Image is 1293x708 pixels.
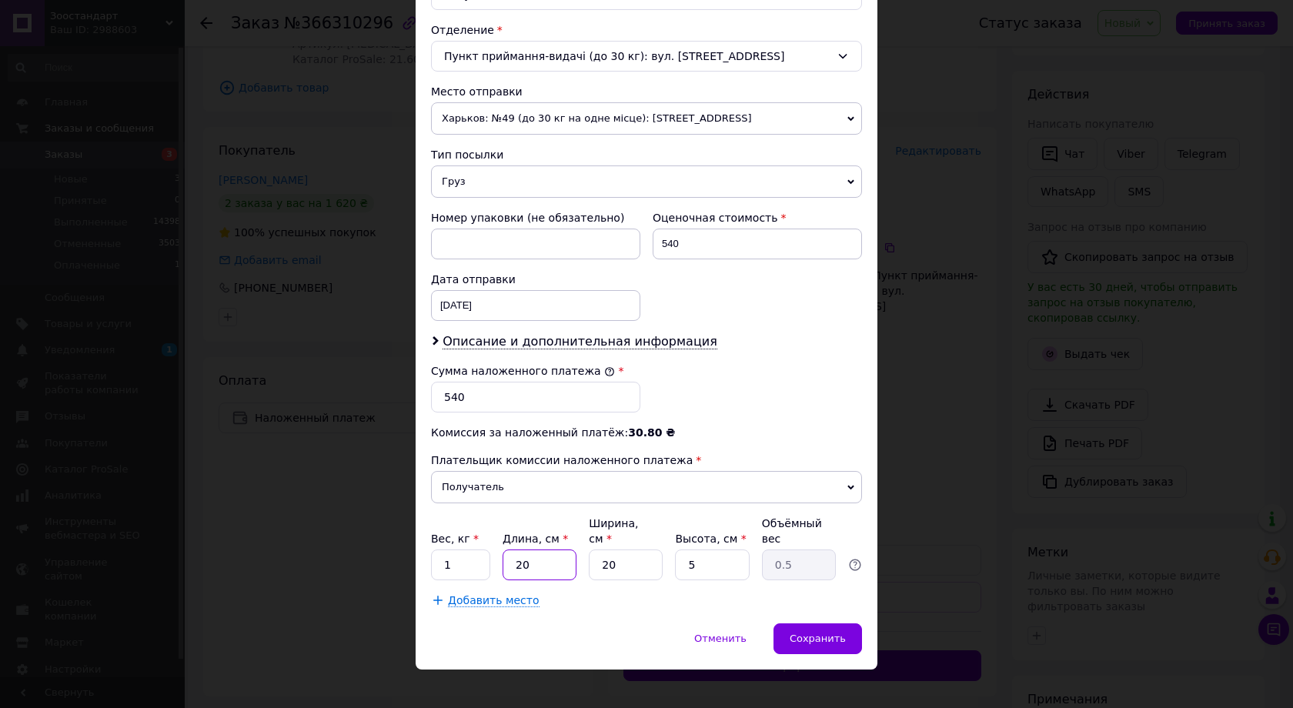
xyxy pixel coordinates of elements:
[431,425,862,440] div: Комиссия за наложенный платёж:
[431,165,862,198] span: Груз
[431,210,640,225] div: Номер упаковки (не обязательно)
[790,633,846,644] span: Сохранить
[431,102,862,135] span: Харьков: №49 (до 30 кг на одне місце): [STREET_ADDRESS]
[589,517,638,545] label: Ширина, см
[448,594,540,607] span: Добавить место
[443,334,717,349] span: Описание и дополнительная информация
[653,210,862,225] div: Оценочная стоимость
[431,41,862,72] div: Пункт приймання-видачі (до 30 кг): вул. [STREET_ADDRESS]
[431,272,640,287] div: Дата отправки
[431,22,862,38] div: Отделение
[431,365,615,377] label: Сумма наложенного платежа
[694,633,747,644] span: Отменить
[675,533,746,545] label: Высота, см
[431,454,693,466] span: Плательщик комиссии наложенного платежа
[431,85,523,98] span: Место отправки
[762,516,836,546] div: Объёмный вес
[431,471,862,503] span: Получатель
[431,533,479,545] label: Вес, кг
[503,533,568,545] label: Длина, см
[628,426,675,439] span: 30.80 ₴
[431,149,503,161] span: Тип посылки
